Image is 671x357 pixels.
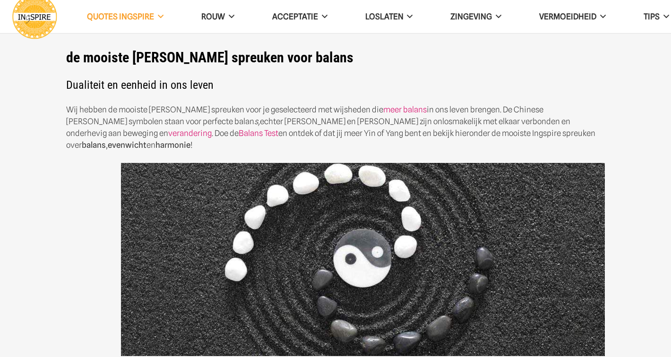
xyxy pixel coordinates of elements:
[431,5,520,29] a: Zingeving
[383,105,427,114] a: meer balans
[168,128,212,138] a: verandering
[539,12,596,21] span: VERMOEIDHEID
[365,12,404,21] span: Loslaten
[450,12,492,21] span: Zingeving
[66,49,605,66] h1: de mooiste [PERSON_NAME] spreuken voor balans
[254,117,260,126] em: s,
[87,12,154,21] span: QUOTES INGSPIRE
[182,5,253,29] a: ROUW
[239,128,278,138] a: Balans Test
[201,12,225,21] span: ROUW
[108,140,146,150] strong: evenwicht
[346,5,432,29] a: Loslaten
[82,140,106,150] strong: balans
[68,5,182,29] a: QUOTES INGSPIRE
[66,104,605,151] p: Wij hebben de mooiste [PERSON_NAME] spreuken voor je geselecteerd met wijsheden die in ons leven ...
[272,12,318,21] span: Acceptatie
[253,5,346,29] a: Acceptatie
[155,140,190,150] strong: harmonie
[66,78,605,92] h2: Dualiteit en eenheid in ons leven
[644,12,660,21] span: TIPS
[520,5,625,29] a: VERMOEIDHEID
[121,163,605,356] img: Ben jij meer Yin of Yang? Doe de Balans test op www.ingspire.nl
